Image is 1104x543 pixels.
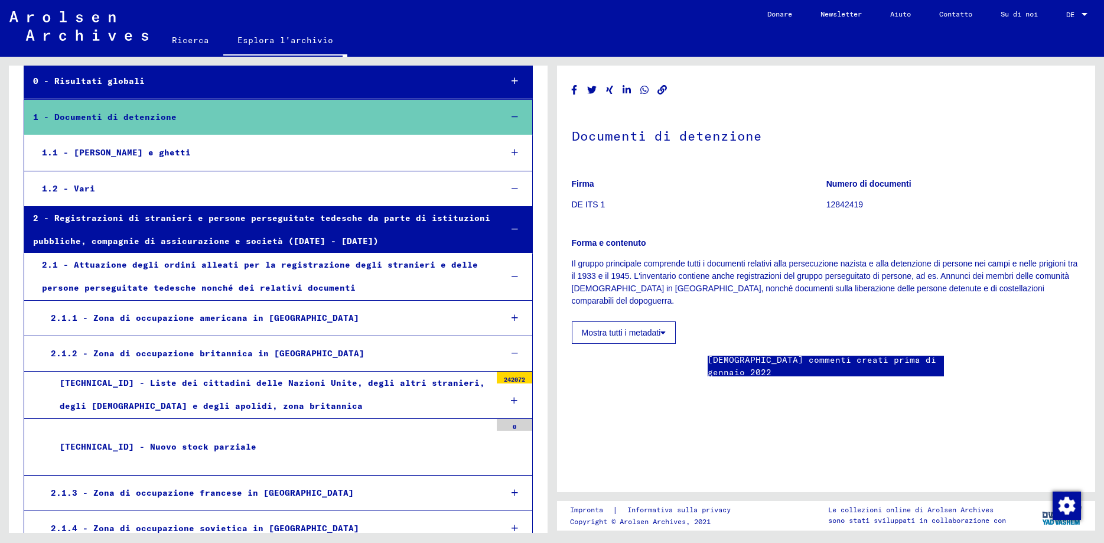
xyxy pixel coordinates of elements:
[223,26,347,57] a: Esplora l'archivio
[639,83,651,97] button: Condividi su WhatsApp
[570,504,613,516] a: Impronta
[828,515,1006,526] p: sono stati sviluppati in collaborazione con
[572,109,1081,161] h1: Documenti di detenzione
[33,177,491,200] div: 1.2 - Vari
[158,26,223,54] a: Ricerca
[1066,11,1079,19] span: DE
[1053,492,1081,520] img: Cambiare il consenso
[33,141,491,164] div: 1.1 - [PERSON_NAME] e ghetti
[1052,491,1080,519] div: Cambiare il consenso
[604,83,616,97] button: Condividi su Xing
[42,517,491,540] div: 2.1.4 - Zona di occupazione sovietica in [GEOGRAPHIC_DATA]
[656,83,669,97] button: Copia link
[828,505,1006,515] p: Le collezioni online di Arolsen Archives
[497,372,532,383] div: 242072
[42,342,491,365] div: 2.1.2 - Zona di occupazione britannica in [GEOGRAPHIC_DATA]
[568,83,581,97] button: Condividi su Facebook
[24,106,491,129] div: 1 - Documenti di detenzione
[826,199,1080,211] p: 12842419
[708,354,944,379] a: [DEMOGRAPHIC_DATA] commenti creati prima di gennaio 2022
[586,83,598,97] button: Condividi su Twitter
[572,179,594,188] b: Firma
[572,258,1081,307] p: Il gruppo principale comprende tutti i documenti relativi alla persecuzione nazista e alla detenz...
[618,504,745,516] a: Informativa sulla privacy
[497,419,532,431] div: 0
[826,179,911,188] b: Numero di documenti
[51,372,491,418] div: [TECHNICAL_ID] - Liste dei cittadini delle Nazioni Unite, degli altri stranieri, degli [DEMOGRAPH...
[572,238,646,248] b: Forma e contenuto
[24,70,491,93] div: 0 - Risultati globali
[621,83,633,97] button: Condividi su LinkedIn
[572,199,826,211] p: DE ITS 1
[33,253,491,300] div: 2.1 - Attuazione degli ordini alleati per la registrazione degli stranieri e delle persone perseg...
[51,435,491,459] div: [TECHNICAL_ID] - Nuovo stock parziale
[24,207,491,253] div: 2 - Registrazioni di stranieri e persone perseguitate tedesche da parte di istituzioni pubbliche,...
[572,321,676,344] button: Mostra tutti i metadati
[1040,500,1084,530] img: yv_logo.png
[9,11,148,41] img: Arolsen_neg.svg
[42,307,491,330] div: 2.1.1 - Zona di occupazione americana in [GEOGRAPHIC_DATA]
[570,504,745,516] div: |
[42,482,491,505] div: 2.1.3 - Zona di occupazione francese in [GEOGRAPHIC_DATA]
[570,516,745,527] p: Copyright © Arolsen Archives, 2021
